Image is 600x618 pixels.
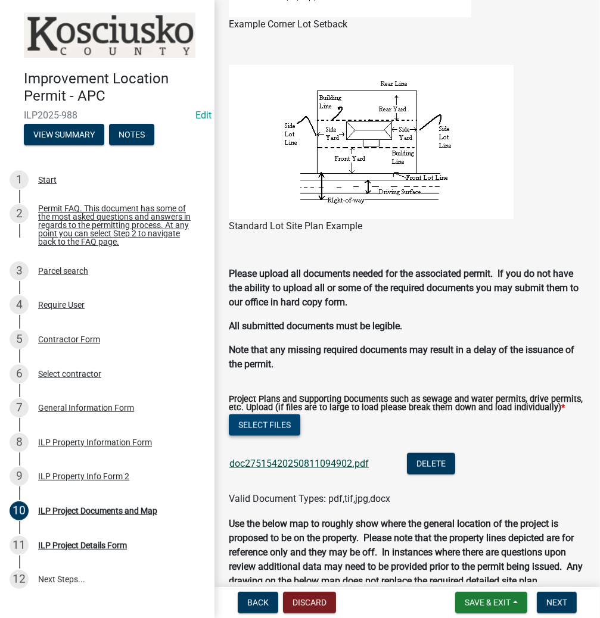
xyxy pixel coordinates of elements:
div: Contractor Form [38,335,100,344]
button: Next [537,592,577,613]
div: ILP Project Documents and Map [38,507,157,515]
strong: Note that any missing required documents may result in a delay of the issuance of the permit. [229,344,574,370]
div: ILP Project Details Form [38,541,127,550]
h4: Improvement Location Permit - APC [24,70,205,105]
figcaption: Example Corner Lot Setback [229,17,586,32]
div: ILP Property Information Form [38,438,152,447]
label: Project Plans and Supporting Documents such as sewage and water permits, drive permits, etc. Uplo... [229,395,586,413]
strong: Please upload all documents needed for the associated permit. If you do not have the ability to u... [229,268,579,308]
wm-modal-confirm: Delete Document [407,459,455,470]
span: Save & Exit [465,598,511,607]
span: Next [546,598,567,607]
div: 2 [10,204,29,223]
span: Valid Document Types: pdf,tif,jpg,docx [229,493,390,504]
img: lot_setback_pics_f73b0f8a-4d41-487b-93b4-04c1c3089d74.bmp [229,65,514,219]
strong: All submitted documents must be legible. [229,320,402,332]
div: General Information Form [38,404,134,412]
button: Back [238,592,278,613]
div: Permit FAQ. This document has some of the most asked questions and answers in regards to the perm... [38,204,195,246]
div: 5 [10,330,29,349]
figcaption: Standard Lot Site Plan Example [229,219,586,233]
span: Back [247,598,269,607]
div: 12 [10,570,29,589]
div: Parcel search [38,267,88,275]
wm-modal-confirm: Summary [24,130,104,140]
div: ILP Property Info Form 2 [38,472,129,480]
div: Require User [38,301,85,309]
div: 8 [10,433,29,452]
img: Kosciusko County, Indiana [24,13,195,58]
button: Notes [109,124,154,145]
button: Select files [229,414,300,436]
div: 1 [10,170,29,189]
button: Save & Exit [455,592,527,613]
button: Discard [283,592,336,613]
div: 10 [10,501,29,520]
button: Delete [407,453,455,475]
a: Edit [195,110,212,121]
strong: Use the below map to roughly show where the general location of the project is proposed to be on ... [229,518,583,586]
div: 4 [10,295,29,314]
div: 3 [10,261,29,280]
span: ILP2025-988 [24,110,191,121]
button: View Summary [24,124,104,145]
a: doc27515420250811094902.pdf [229,458,369,469]
div: 11 [10,536,29,555]
div: 6 [10,364,29,383]
div: 7 [10,398,29,417]
div: Start [38,176,57,184]
div: 9 [10,467,29,486]
wm-modal-confirm: Edit Application Number [195,110,212,121]
div: Select contractor [38,370,101,378]
wm-modal-confirm: Notes [109,130,154,140]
